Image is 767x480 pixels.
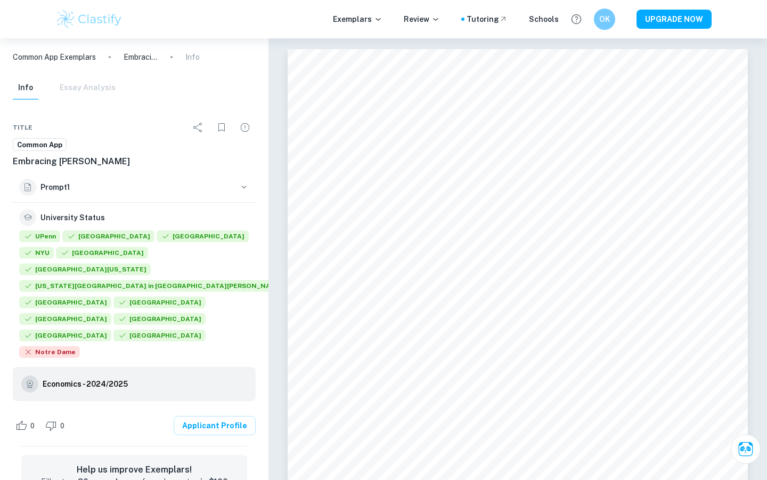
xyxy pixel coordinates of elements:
h6: Prompt 1 [40,181,234,193]
div: Accepted: Bowdoin College [19,313,111,327]
h6: Help us improve Exemplars! [30,463,239,476]
span: [GEOGRAPHIC_DATA] [157,230,249,242]
div: Accepted: Northwestern University [56,247,148,261]
button: UPGRADE NOW [637,10,712,29]
a: Economics - 2024/2025 [43,375,128,393]
img: Clastify logo [55,9,123,30]
div: Like [13,417,40,434]
div: Report issue [234,117,256,138]
span: [GEOGRAPHIC_DATA] [19,330,111,341]
div: Accepted: Tufts University [113,297,206,311]
div: Dislike [43,417,70,434]
span: [US_STATE][GEOGRAPHIC_DATA] in [GEOGRAPHIC_DATA][PERSON_NAME] [19,280,288,292]
span: [GEOGRAPHIC_DATA] [19,297,111,308]
p: Exemplars [333,13,382,25]
div: Accepted: Washington University in St. Louis [19,280,288,294]
span: [GEOGRAPHIC_DATA] [62,230,154,242]
button: Info [13,76,38,100]
button: OK [594,9,615,30]
span: UPenn [19,230,60,242]
a: Common App [13,138,67,151]
span: [GEOGRAPHIC_DATA] [113,297,206,308]
div: Accepted: Amherst College [113,313,206,327]
span: [GEOGRAPHIC_DATA] [56,247,148,259]
a: Applicant Profile [174,416,256,435]
div: Accepted: University of Wisconsin - Madison [19,263,151,278]
span: [GEOGRAPHIC_DATA] [19,313,111,325]
span: Common App [13,140,66,150]
span: Notre Dame [19,346,80,358]
span: 0 [25,421,40,431]
span: [GEOGRAPHIC_DATA][US_STATE] [19,263,151,275]
div: Rejected: University of Notre Dame [19,346,80,361]
div: Accepted: New York University [19,247,54,261]
div: Share [187,117,209,138]
button: Prompt1 [13,172,256,202]
div: Accepted: Davidson College [19,330,111,344]
h6: University Status [40,212,105,223]
div: Bookmark [211,117,232,138]
div: Accepted: Haverford College [113,330,206,344]
p: Info [185,51,200,63]
span: Title [13,123,32,132]
button: Help and Feedback [567,10,585,28]
span: [GEOGRAPHIC_DATA] [113,313,206,325]
h6: Embracing [PERSON_NAME] [13,155,256,168]
div: Accepted: Princeton University [157,230,249,245]
p: Review [404,13,440,25]
div: Accepted: Vanderbilt University [19,297,111,311]
p: Embracing [PERSON_NAME] [124,51,158,63]
span: [GEOGRAPHIC_DATA] [113,330,206,341]
div: Accepted: Cornell University [62,230,154,245]
div: Accepted: University of Pennsylvania [19,230,60,245]
span: 0 [54,421,70,431]
a: Schools [529,13,559,25]
h6: OK [599,13,611,25]
button: Ask Clai [731,434,761,464]
h6: Economics - 2024/2025 [43,378,128,390]
a: Common App Exemplars [13,51,96,63]
span: NYU [19,247,54,259]
a: Tutoring [467,13,508,25]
